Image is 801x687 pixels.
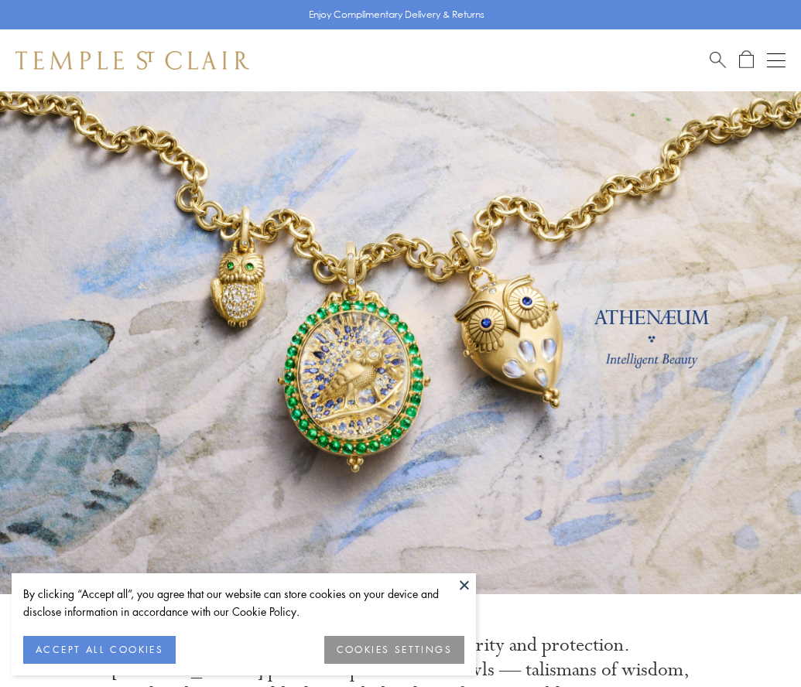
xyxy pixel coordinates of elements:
[324,636,464,664] button: COOKIES SETTINGS
[23,636,176,664] button: ACCEPT ALL COOKIES
[23,585,464,620] div: By clicking “Accept all”, you agree that our website can store cookies on your device and disclos...
[710,50,726,70] a: Search
[309,7,484,22] p: Enjoy Complimentary Delivery & Returns
[767,51,786,70] button: Open navigation
[739,50,754,70] a: Open Shopping Bag
[15,51,249,70] img: Temple St. Clair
